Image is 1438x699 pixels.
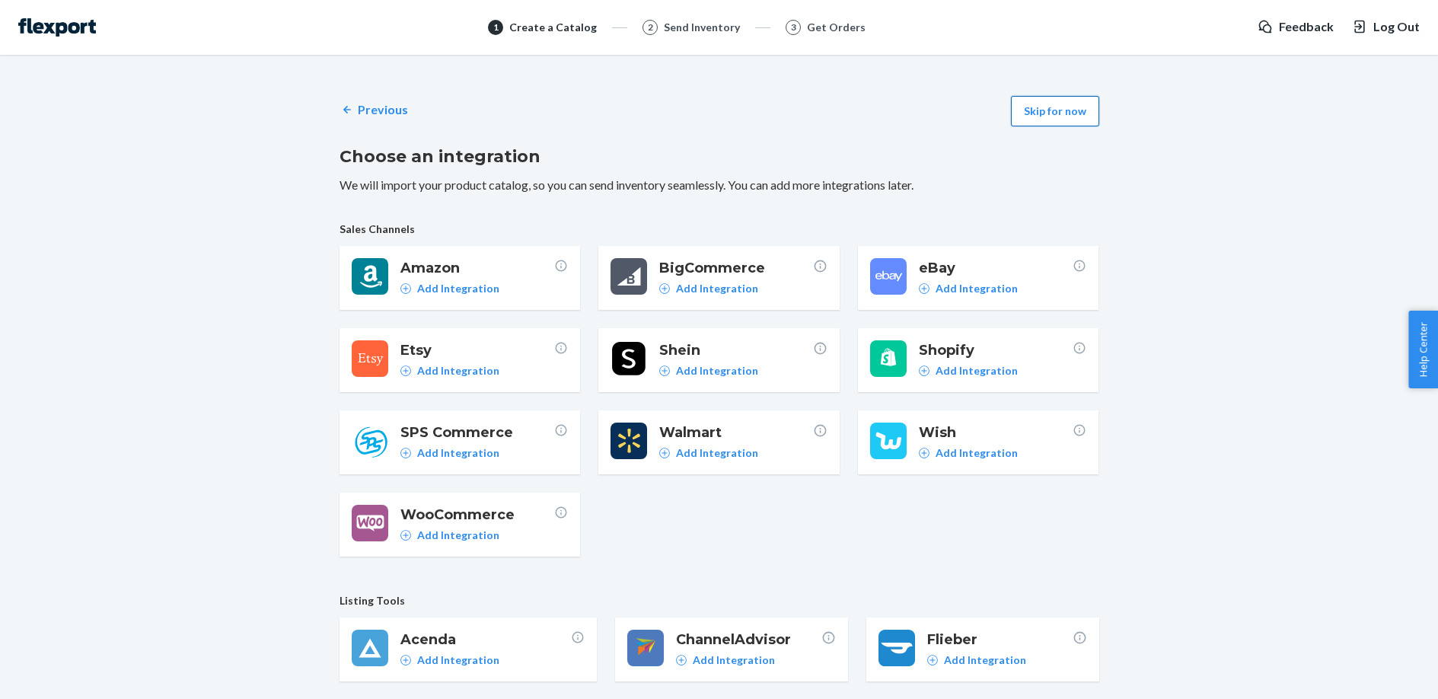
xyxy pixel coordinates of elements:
[400,445,499,461] a: Add Integration
[400,340,554,360] span: Etsy
[1011,96,1099,126] button: Skip for now
[358,101,408,119] p: Previous
[927,630,1073,650] span: Flieber
[648,21,653,34] span: 2
[791,21,796,34] span: 3
[340,177,1099,194] p: We will import your product catalog, so you can send inventory seamlessly. You can add more integ...
[417,281,499,296] p: Add Integration
[400,630,571,650] span: Acenda
[417,445,499,461] p: Add Integration
[936,281,1018,296] p: Add Integration
[936,363,1018,378] p: Add Integration
[417,653,499,668] p: Add Integration
[664,20,740,35] div: Send Inventory
[400,528,499,543] a: Add Integration
[417,363,499,378] p: Add Integration
[1373,18,1420,36] span: Log Out
[659,423,813,442] span: Walmart
[659,363,758,378] a: Add Integration
[400,505,554,525] span: WooCommerce
[1352,18,1420,36] button: Log Out
[807,20,866,35] div: Get Orders
[400,363,499,378] a: Add Integration
[693,653,775,668] p: Add Integration
[400,653,499,668] a: Add Integration
[659,281,758,296] a: Add Integration
[919,445,1018,461] a: Add Integration
[919,423,1073,442] span: Wish
[400,258,554,278] span: Amazon
[676,653,775,668] a: Add Integration
[659,445,758,461] a: Add Integration
[417,528,499,543] p: Add Integration
[919,258,1073,278] span: eBay
[919,340,1073,360] span: Shopify
[340,222,1099,237] span: Sales Channels
[676,445,758,461] p: Add Integration
[659,340,813,360] span: Shein
[676,281,758,296] p: Add Integration
[944,653,1026,668] p: Add Integration
[676,630,821,650] span: ChannelAdvisor
[400,281,499,296] a: Add Integration
[919,281,1018,296] a: Add Integration
[1258,18,1334,36] a: Feedback
[927,653,1026,668] a: Add Integration
[400,423,554,442] span: SPS Commerce
[936,445,1018,461] p: Add Integration
[18,18,96,37] img: Flexport logo
[919,363,1018,378] a: Add Integration
[340,145,1099,169] h2: Choose an integration
[493,21,499,34] span: 1
[1279,18,1334,36] span: Feedback
[509,20,597,35] div: Create a Catalog
[659,258,813,278] span: BigCommerce
[676,363,758,378] p: Add Integration
[1408,311,1438,388] button: Help Center
[340,101,408,119] a: Previous
[340,593,1099,608] span: Listing Tools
